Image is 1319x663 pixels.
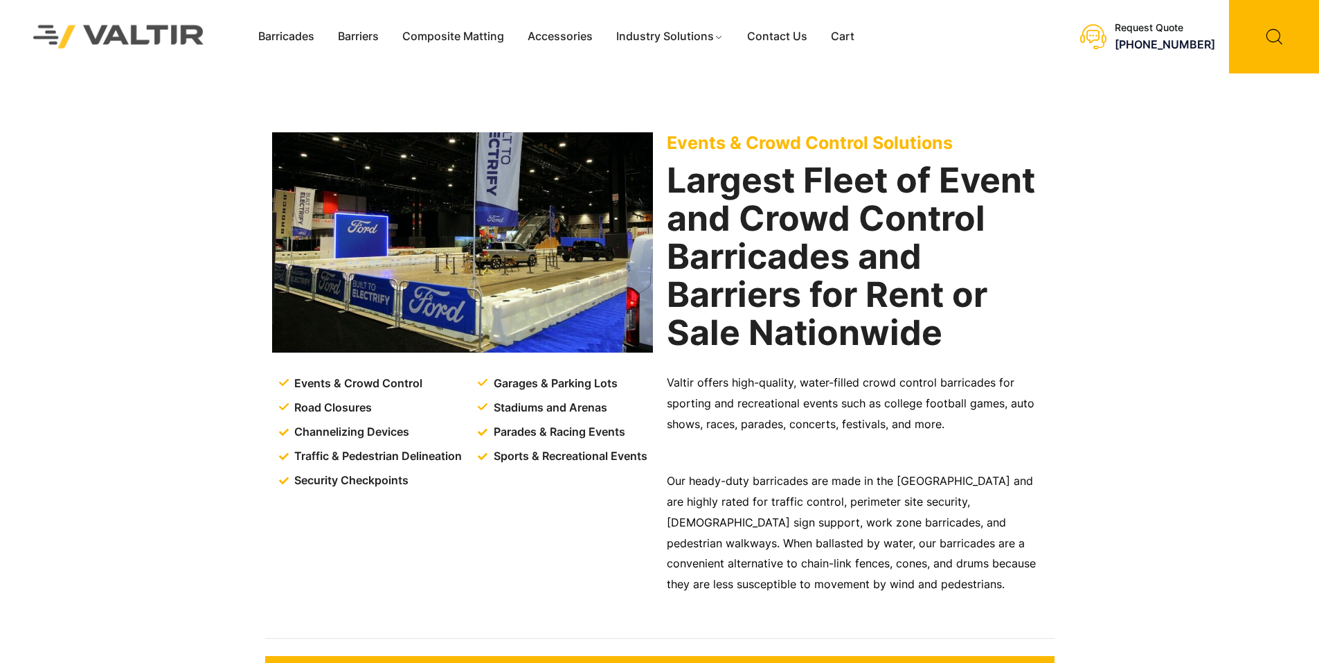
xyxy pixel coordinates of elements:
span: Stadiums and Arenas [490,398,607,418]
span: Road Closures [291,398,372,418]
span: Garages & Parking Lots [490,373,618,394]
span: Security Checkpoints [291,470,409,491]
img: Valtir Rentals [15,7,222,66]
a: Industry Solutions [604,26,735,47]
a: Cart [819,26,866,47]
a: [PHONE_NUMBER] [1115,37,1215,51]
span: Events & Crowd Control [291,373,422,394]
a: Composite Matting [391,26,516,47]
span: Sports & Recreational Events [490,446,647,467]
p: Our heady-duty barricades are made in the [GEOGRAPHIC_DATA] and are highly rated for traffic cont... [667,471,1048,596]
a: Accessories [516,26,604,47]
a: Barriers [326,26,391,47]
div: Request Quote [1115,22,1215,34]
span: Parades & Racing Events [490,422,625,443]
h2: Largest Fleet of Event and Crowd Control Barricades and Barriers for Rent or Sale Nationwide [667,161,1048,352]
span: Traffic & Pedestrian Delineation [291,446,462,467]
span: Channelizing Devices [291,422,409,443]
p: Valtir offers high-quality, water-filled crowd control barricades for sporting and recreational e... [667,373,1048,435]
a: Barricades [246,26,326,47]
p: Events & Crowd Control Solutions [667,132,1048,153]
a: Contact Us [735,26,819,47]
